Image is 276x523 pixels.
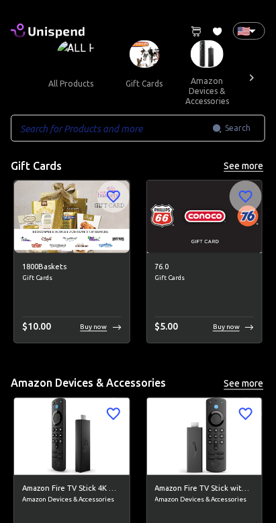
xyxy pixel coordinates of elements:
h6: Amazon Fire TV Stick with Alexa Voice Remote (includes TV controls), free &amp; live TV without c... [155,483,255,495]
button: all products [38,68,104,100]
img: Amazon Fire TV Stick with Alexa Voice Remote (includes TV controls), free &amp; live TV without c... [147,398,263,475]
span: Amazon Devices & Accessories [155,495,255,506]
button: See more [222,376,265,393]
img: ALL PRODUCTS [57,40,95,68]
h5: Amazon Devices & Accessories [11,377,166,391]
span: $ 5.00 [155,322,179,332]
span: Search [225,122,250,135]
h6: 1800Baskets [22,261,122,273]
h6: Amazon Fire TV Stick 4K Max streaming device, Wi-Fi 6, Alexa Voice Remote (includes TV controls) [22,483,122,495]
span: Gift Cards [22,273,122,283]
span: $ 10.00 [22,322,51,332]
p: 🇺🇸 [237,23,244,39]
button: See more [222,158,265,175]
button: amazon devices & accessories [175,68,240,114]
img: Amazon Devices & Accessories [191,40,224,68]
img: 1800Baskets image [14,181,130,253]
h6: 76.0 [155,261,255,273]
img: 76.0 image [147,181,263,253]
img: Amazon Fire TV Stick 4K Max streaming device, Wi-Fi 6, Alexa Voice Remote (includes TV controls) ... [14,398,130,475]
h5: Gift Cards [11,159,62,173]
span: Amazon Devices & Accessories [22,495,122,506]
img: Gift Cards [130,40,160,68]
span: Gift Cards [155,273,255,283]
p: Buy now [81,322,107,332]
div: 🇺🇸 [233,22,265,40]
p: Buy now [213,322,240,332]
button: gift cards [114,68,175,100]
input: Search for Products and more [11,115,212,142]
